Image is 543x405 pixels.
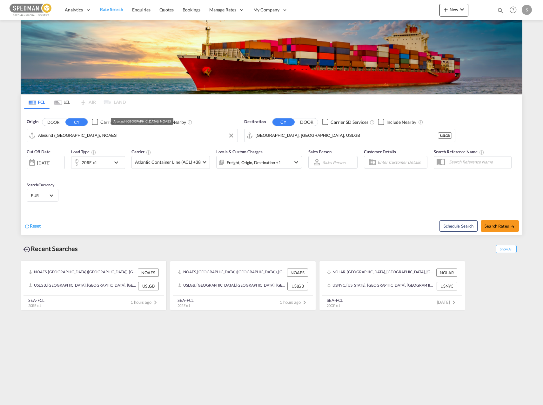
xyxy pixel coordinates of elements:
span: EUR [31,193,49,198]
span: Manage Rates [209,7,236,13]
md-icon: The selected Trucker/Carrierwill be displayed in the rate results If the rates are from another f... [146,150,151,155]
div: USLGB, Long Beach, CA, United States, North America, Americas [178,282,286,290]
input: Search by Port [38,131,234,140]
md-pagination-wrapper: Use the left and right arrow keys to navigate between tabs [24,95,126,109]
div: NOAES, Alesund (Aalesund), Norway, Northern Europe, Europe [178,269,285,277]
md-tab-item: LCL [50,95,75,109]
div: NOAES [138,269,159,277]
div: Carrier SD Services [331,119,368,125]
md-icon: icon-refresh [24,223,30,229]
span: Sales Person [308,149,332,154]
div: Origin DOOR CY Checkbox No InkUnchecked: Search for CY (Container Yard) services for all selected... [21,109,522,235]
button: DOOR [42,118,64,126]
md-icon: Unchecked: Ignores neighbouring ports when fetching rates.Checked : Includes neighbouring ports w... [418,120,423,125]
md-icon: icon-chevron-right [151,299,159,306]
md-checkbox: Checkbox No Ink [148,119,186,125]
span: Load Type [71,149,96,154]
span: 20RE x 1 [28,303,41,308]
md-checkbox: Checkbox No Ink [322,119,368,125]
md-tab-item: FCL [24,95,50,109]
span: Atlantic Container Line (ACL) +38 [135,159,201,165]
md-icon: icon-plus 400-fg [442,6,450,13]
div: SEA-FCL [178,297,194,303]
md-icon: Unchecked: Ignores neighbouring ports when fetching rates.Checked : Includes neighbouring ports w... [187,120,192,125]
div: USNYC, New York, NY, United States, North America, Americas [327,282,435,290]
span: My Company [253,7,279,13]
recent-search-card: NOLAR, [GEOGRAPHIC_DATA], [GEOGRAPHIC_DATA], [GEOGRAPHIC_DATA], [GEOGRAPHIC_DATA] NOLARUSNYC, [US... [319,261,465,311]
span: Show All [496,245,517,253]
span: Cut Off Date [27,149,50,154]
div: Help [508,4,522,16]
span: Help [508,4,519,15]
span: Search Reference Name [434,149,484,154]
div: Recent Searches [21,242,80,256]
div: USLGB [287,282,308,290]
recent-search-card: NOAES, [GEOGRAPHIC_DATA] ([GEOGRAPHIC_DATA]), [GEOGRAPHIC_DATA], [GEOGRAPHIC_DATA], [GEOGRAPHIC_D... [170,261,316,311]
button: icon-plus 400-fgNewicon-chevron-down [439,4,468,17]
md-select: Sales Person [322,158,346,167]
md-input-container: Long Beach, CA, USLGB [245,129,455,142]
span: 1 hours ago [280,300,308,305]
input: Search Reference Name [446,157,511,167]
span: Reset [30,223,41,229]
span: [DATE] [437,300,458,305]
button: CY [65,118,88,126]
span: Analytics [65,7,83,13]
div: S [522,5,532,15]
img: LCL+%26+FCL+BACKGROUND.png [21,20,522,94]
md-icon: Unchecked: Search for CY (Container Yard) services for all selected carriers.Checked : Search for... [370,120,375,125]
md-icon: icon-arrow-right [511,224,515,229]
md-icon: icon-magnify [497,7,504,14]
div: Freight Origin Destination Factory Stuffingicon-chevron-down [216,156,302,169]
span: Quotes [159,7,173,12]
div: NOAES, Alesund (Aalesund), Norway, Northern Europe, Europe [29,269,136,277]
div: USLGB [438,132,452,139]
div: USNYC [437,282,457,290]
div: SEA-FCL [327,297,343,303]
md-select: Select Currency: € EUREuro [30,191,55,200]
md-icon: icon-backup-restore [23,246,31,253]
recent-search-card: NOAES, [GEOGRAPHIC_DATA] ([GEOGRAPHIC_DATA]), [GEOGRAPHIC_DATA], [GEOGRAPHIC_DATA], [GEOGRAPHIC_D... [21,261,167,311]
div: NOLAR, Larvik, Norway, Northern Europe, Europe [327,269,435,277]
span: Locals & Custom Charges [216,149,263,154]
span: Search Rates [485,223,515,229]
div: Include Nearby [386,119,416,125]
div: USLGB, Long Beach, CA, United States, North America, Americas [29,282,137,290]
span: 20GP x 1 [327,303,340,308]
div: NOLAR [436,269,457,277]
span: Carrier [131,149,151,154]
md-icon: icon-chevron-down [112,159,123,166]
md-icon: icon-chevron-down [292,158,300,166]
div: Carrier SD Services [100,119,138,125]
div: icon-refreshReset [24,223,41,230]
div: USLGB [138,282,159,290]
span: Rate Search [100,7,123,12]
div: NOAES [287,269,308,277]
md-icon: icon-information-outline [91,150,96,155]
span: Enquiries [132,7,151,12]
div: Freight Origin Destination Factory Stuffing [227,158,281,167]
md-checkbox: Checkbox No Ink [378,119,416,125]
span: Search Currency [27,183,54,187]
div: [DATE] [27,156,65,169]
img: c12ca350ff1b11efb6b291369744d907.png [10,3,52,17]
md-icon: Your search will be saved by the below given name [479,150,484,155]
md-datepicker: Select [27,169,31,177]
span: Destination [244,119,266,125]
md-icon: icon-chevron-right [301,299,308,306]
span: Origin [27,119,38,125]
input: Search by Port [256,131,438,140]
span: 1 hours ago [131,300,159,305]
span: 20RE x 1 [178,303,190,308]
div: icon-magnify [497,7,504,17]
span: Bookings [183,7,200,12]
div: [DATE] [37,160,50,166]
md-icon: icon-chevron-right [450,299,458,306]
div: SEA-FCL [28,297,44,303]
md-icon: icon-chevron-down [458,6,466,13]
span: New [442,7,466,12]
div: 20RE x1icon-chevron-down [71,156,125,169]
button: Search Ratesicon-arrow-right [481,220,519,232]
md-input-container: Alesund (Aalesund), NOAES [27,129,238,142]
